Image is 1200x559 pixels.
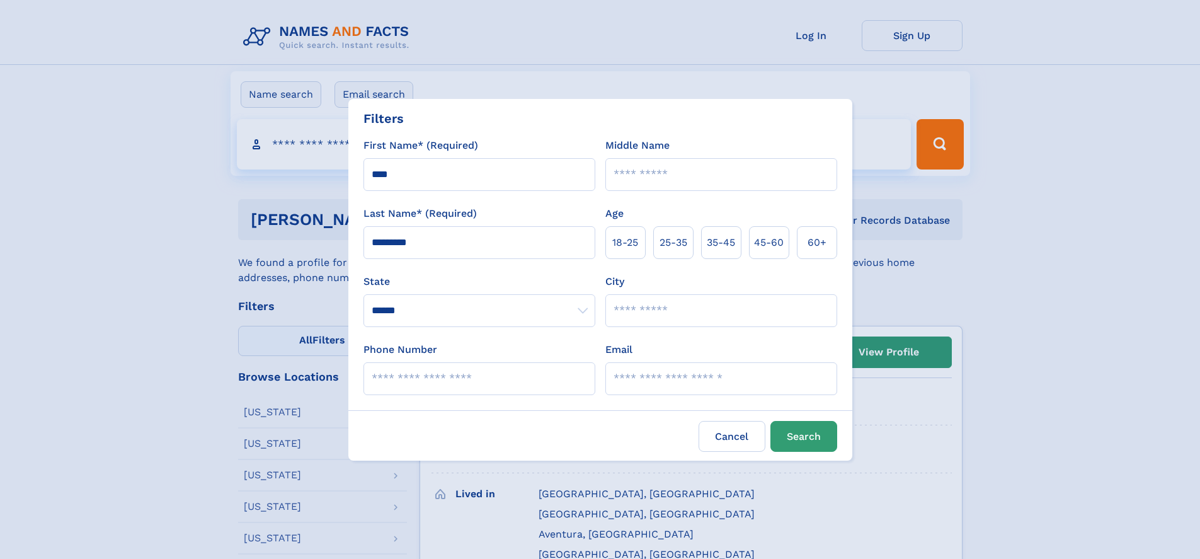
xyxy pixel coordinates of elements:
[770,421,837,452] button: Search
[754,235,784,250] span: 45‑60
[660,235,687,250] span: 25‑35
[605,138,670,153] label: Middle Name
[363,206,477,221] label: Last Name* (Required)
[707,235,735,250] span: 35‑45
[363,109,404,128] div: Filters
[808,235,826,250] span: 60+
[605,274,624,289] label: City
[363,274,595,289] label: State
[699,421,765,452] label: Cancel
[612,235,638,250] span: 18‑25
[363,138,478,153] label: First Name* (Required)
[605,342,632,357] label: Email
[363,342,437,357] label: Phone Number
[605,206,624,221] label: Age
